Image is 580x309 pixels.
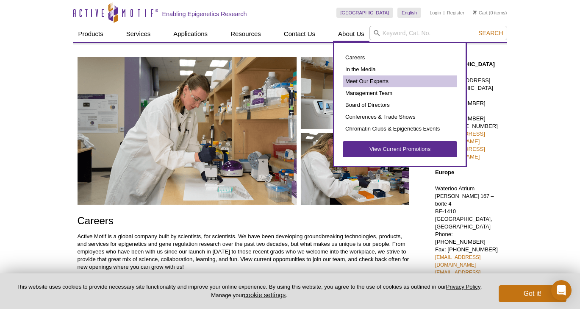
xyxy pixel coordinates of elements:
h2: Enabling Epigenetics Research [162,10,247,18]
a: Cart [473,10,488,16]
a: [EMAIL_ADDRESS][DOMAIN_NAME] [435,270,480,283]
strong: Europe [435,169,454,175]
a: View Current Promotions [343,141,457,157]
button: Got it! [499,285,566,302]
a: In the Media [343,64,457,75]
p: [STREET_ADDRESS] [GEOGRAPHIC_DATA] Toll Free: [PHONE_NUMBER] Direct: [PHONE_NUMBER] Fax: [PHONE_N... [435,77,503,161]
a: Chromatin Clubs & Epigenetics Events [343,123,457,135]
h1: Careers [78,215,409,228]
a: Board of Directors [343,99,457,111]
a: Meet Our Experts [343,75,457,87]
a: Management Team [343,87,457,99]
p: This website uses cookies to provide necessary site functionality and improve your online experie... [14,283,485,299]
a: Services [121,26,156,42]
p: Waterloo Atrium Phone: [PHONE_NUMBER] Fax: [PHONE_NUMBER] [435,185,503,292]
a: [EMAIL_ADDRESS][DOMAIN_NAME] [435,254,480,268]
img: Your Cart [473,10,477,14]
a: [GEOGRAPHIC_DATA] [336,8,394,18]
button: cookie settings [244,291,286,298]
li: (0 items) [473,8,507,18]
a: Careers [343,52,457,64]
button: Search [476,29,505,37]
a: Conferences & Trade Shows [343,111,457,123]
a: Register [447,10,464,16]
a: Login [430,10,441,16]
input: Keyword, Cat. No. [369,26,507,40]
li: | [444,8,445,18]
span: Search [478,30,503,36]
p: Active Motif is a global company built by scientists, for scientists. We have been developing gro... [78,233,409,271]
a: Resources [225,26,266,42]
a: Applications [168,26,213,42]
a: Privacy Policy [446,284,480,290]
img: Careers at Active Motif [78,57,409,205]
div: Open Intercom Messenger [551,280,572,301]
a: Products [73,26,108,42]
span: [PERSON_NAME] 167 – boîte 4 BE-1410 [GEOGRAPHIC_DATA], [GEOGRAPHIC_DATA] [435,193,494,230]
a: English [397,8,421,18]
a: Contact Us [279,26,320,42]
a: About Us [333,26,369,42]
